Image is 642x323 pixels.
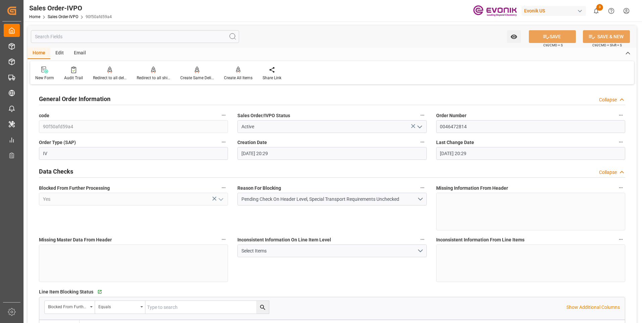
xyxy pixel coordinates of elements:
[29,3,112,13] div: Sales Order-IVPO
[29,14,40,19] a: Home
[418,235,427,244] button: Inconsistent Information On Line Item Level
[48,302,88,310] div: Blocked From Further Processing
[39,167,73,176] h2: Data Checks
[241,247,417,255] div: Select Items
[604,3,619,18] button: Help Center
[566,304,620,311] p: Show Additional Columns
[31,30,239,43] input: Search Fields
[237,139,267,146] span: Creation Date
[521,6,586,16] div: Evonik US
[48,14,78,19] a: Sales Order-IVPO
[39,112,49,119] span: code
[137,75,170,81] div: Redirect to all shipments
[219,235,228,244] button: Missing Master Data From Header
[436,236,524,243] span: Inconsistent Information From Line Items
[28,48,50,59] div: Home
[216,194,226,204] button: open menu
[224,75,253,81] div: Create All Items
[241,196,417,203] div: Pending Check On Header Level, Special Transport Requirements Unchecked
[616,138,625,146] button: Last Change Date
[45,301,95,314] button: open menu
[219,138,228,146] button: Order Type (SAP)
[418,138,427,146] button: Creation Date
[616,111,625,120] button: Order Number
[256,301,269,314] button: search button
[237,193,426,205] button: open menu
[98,302,138,310] div: Equals
[39,139,76,146] span: Order Type (SAP)
[237,185,281,192] span: Reason For Blocking
[39,94,110,103] h2: General Order Information
[436,185,508,192] span: Missing Information From Header
[237,244,426,257] button: open menu
[95,301,145,314] button: open menu
[39,185,110,192] span: Blocked From Further Processing
[436,112,466,119] span: Order Number
[616,183,625,192] button: Missing Information From Header
[599,169,617,176] div: Collapse
[414,122,424,132] button: open menu
[219,183,228,192] button: Blocked From Further Processing
[39,236,112,243] span: Missing Master Data From Header
[237,147,426,160] input: MM-DD-YYYY HH:MM
[596,4,603,11] span: 3
[436,139,474,146] span: Last Change Date
[219,111,228,120] button: code
[436,147,625,160] input: MM-DD-YYYY HH:MM
[64,75,83,81] div: Audit Trail
[93,75,127,81] div: Redirect to all deliveries
[592,43,622,48] span: Ctrl/CMD + Shift + S
[180,75,214,81] div: Create Same Delivery Date
[616,235,625,244] button: Inconsistent Information From Line Items
[583,30,630,43] button: SAVE & NEW
[529,30,576,43] button: SAVE
[39,288,93,295] span: Line Item Blocking Status
[521,4,589,17] button: Evonik US
[50,48,69,59] div: Edit
[418,111,427,120] button: Sales Order/IVPO Status
[589,3,604,18] button: show 3 new notifications
[263,75,281,81] div: Share Link
[599,96,617,103] div: Collapse
[507,30,521,43] button: open menu
[35,75,54,81] div: New Form
[237,112,290,119] span: Sales Order/IVPO Status
[418,183,427,192] button: Reason For Blocking
[145,301,269,314] input: Type to search
[237,236,331,243] span: Inconsistent Information On Line Item Level
[69,48,91,59] div: Email
[543,43,563,48] span: Ctrl/CMD + S
[473,5,517,17] img: Evonik-brand-mark-Deep-Purple-RGB.jpeg_1700498283.jpeg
